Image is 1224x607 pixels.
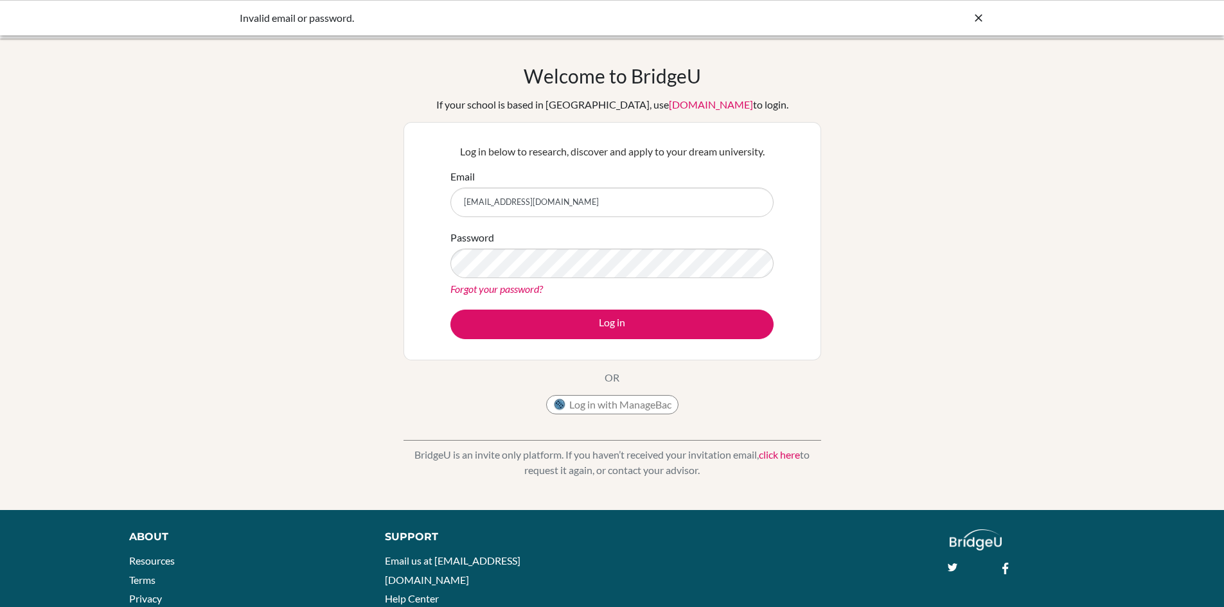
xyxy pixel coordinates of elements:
[450,230,494,245] label: Password
[605,370,619,385] p: OR
[385,592,439,604] a: Help Center
[129,592,162,604] a: Privacy
[436,97,788,112] div: If your school is based in [GEOGRAPHIC_DATA], use to login.
[404,447,821,478] p: BridgeU is an invite only platform. If you haven’t received your invitation email, to request it ...
[129,554,175,567] a: Resources
[385,554,520,586] a: Email us at [EMAIL_ADDRESS][DOMAIN_NAME]
[240,10,792,26] div: Invalid email or password.
[524,64,701,87] h1: Welcome to BridgeU
[546,395,679,414] button: Log in with ManageBac
[129,529,356,545] div: About
[759,448,800,461] a: click here
[450,169,475,184] label: Email
[129,574,155,586] a: Terms
[450,144,774,159] p: Log in below to research, discover and apply to your dream university.
[385,529,597,545] div: Support
[450,310,774,339] button: Log in
[950,529,1002,550] img: logo_white@2x-f4f0deed5e89b7ecb1c2cc34c3e3d731f90f0f143d5ea2071677605dd97b5244.png
[669,98,753,110] a: [DOMAIN_NAME]
[450,283,543,295] a: Forgot your password?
